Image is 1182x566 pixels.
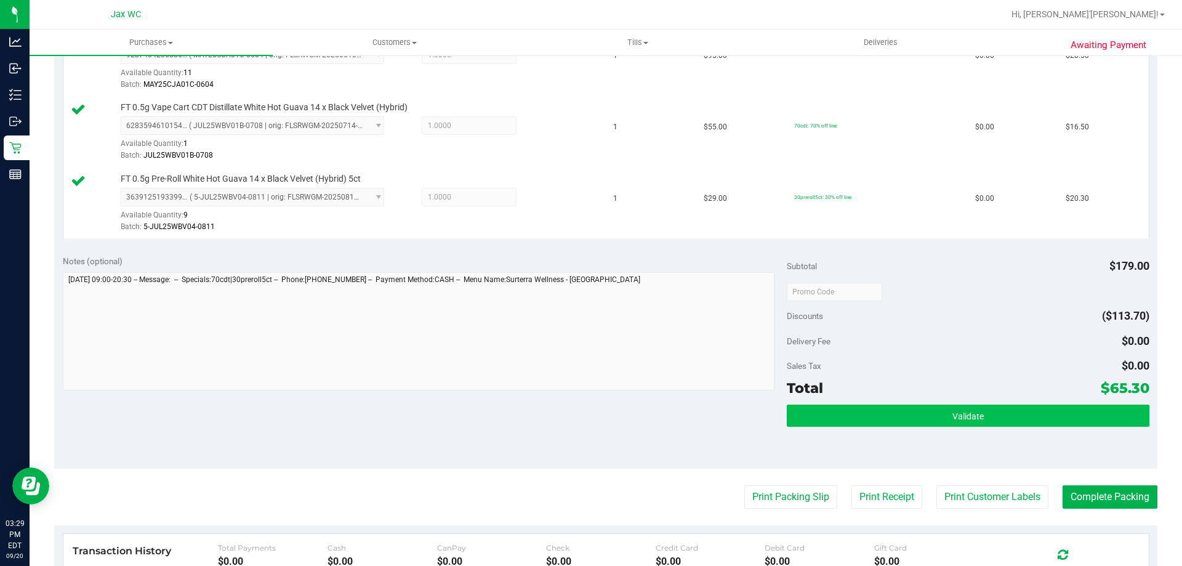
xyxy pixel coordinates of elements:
[9,36,22,48] inline-svg: Analytics
[9,142,22,154] inline-svg: Retail
[613,121,617,133] span: 1
[111,9,141,20] span: Jax WC
[516,30,759,55] a: Tills
[787,261,817,271] span: Subtotal
[121,102,408,113] span: FT 0.5g Vape Cart CDT Distillate White Hot Guava 14 x Black Velvet (Hybrid)
[517,37,758,48] span: Tills
[704,193,727,204] span: $29.00
[121,173,361,185] span: FT 0.5g Pre-Roll White Hot Guava 14 x Black Velvet (Hybrid) 5ct
[851,485,922,509] button: Print Receipt
[787,361,821,371] span: Sales Tax
[63,256,123,266] span: Notes (optional)
[183,139,188,148] span: 1
[936,485,1048,509] button: Print Customer Labels
[121,151,142,160] span: Batch:
[273,30,516,55] a: Customers
[273,37,515,48] span: Customers
[787,336,830,346] span: Delivery Fee
[759,30,1002,55] a: Deliveries
[121,135,398,159] div: Available Quantity:
[794,194,851,200] span: 30preroll5ct: 30% off line
[143,80,214,89] span: MAY25CJA01C-0604
[794,123,837,129] span: 70cdt: 70% off line
[1071,38,1146,52] span: Awaiting Payment
[121,80,142,89] span: Batch:
[121,222,142,231] span: Batch:
[975,193,994,204] span: $0.00
[121,206,398,230] div: Available Quantity:
[121,64,398,88] div: Available Quantity:
[30,37,273,48] span: Purchases
[6,518,24,551] p: 03:29 PM EDT
[656,543,765,552] div: Credit Card
[744,485,837,509] button: Print Packing Slip
[183,68,192,77] span: 11
[1011,9,1159,19] span: Hi, [PERSON_NAME]'[PERSON_NAME]!
[874,543,984,552] div: Gift Card
[1122,334,1149,347] span: $0.00
[1066,193,1089,204] span: $20.30
[9,115,22,127] inline-svg: Outbound
[787,379,823,397] span: Total
[1063,485,1157,509] button: Complete Packing
[218,543,328,552] div: Total Payments
[1122,359,1149,372] span: $0.00
[1066,121,1089,133] span: $16.50
[437,543,547,552] div: CanPay
[787,405,1149,427] button: Validate
[328,543,437,552] div: Cash
[613,193,617,204] span: 1
[30,30,273,55] a: Purchases
[143,222,215,231] span: 5-JUL25WBV04-0811
[1101,379,1149,397] span: $65.30
[12,467,49,504] iframe: Resource center
[787,283,882,301] input: Promo Code
[704,121,727,133] span: $55.00
[546,543,656,552] div: Check
[9,168,22,180] inline-svg: Reports
[847,37,914,48] span: Deliveries
[975,121,994,133] span: $0.00
[765,543,874,552] div: Debit Card
[9,62,22,75] inline-svg: Inbound
[1109,259,1149,272] span: $179.00
[9,89,22,101] inline-svg: Inventory
[952,411,984,421] span: Validate
[6,551,24,560] p: 09/20
[183,211,188,219] span: 9
[1102,309,1149,322] span: ($113.70)
[143,151,213,160] span: JUL25WBV01B-0708
[787,305,823,327] span: Discounts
